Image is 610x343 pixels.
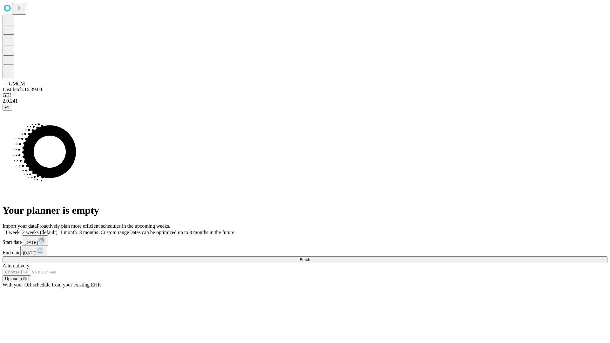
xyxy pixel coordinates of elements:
[23,251,36,255] span: [DATE]
[20,246,46,256] button: [DATE]
[5,230,20,235] span: 1 week
[3,246,607,256] div: End date
[101,230,129,235] span: Custom range
[9,81,25,86] span: GMCM
[3,98,607,104] div: 2.0.241
[3,223,37,229] span: Import your data
[3,263,29,268] span: Alternatively
[79,230,98,235] span: 3 months
[22,235,48,246] button: [DATE]
[3,104,12,111] button: @
[24,240,38,245] span: [DATE]
[129,230,235,235] span: Dates can be optimized up to 3 months in the future.
[37,223,170,229] span: Proactively plan more efficient schedules in the upcoming weeks.
[3,87,42,92] span: Last fetch: 16:39:04
[3,282,101,287] span: With your OR schedule from your existing EHR
[22,230,58,235] span: 2 weeks (default)
[3,92,607,98] div: GEI
[3,205,607,216] h1: Your planner is empty
[60,230,77,235] span: 1 month
[5,105,10,110] span: @
[3,256,607,263] button: Fetch
[3,235,607,246] div: Start date
[3,275,31,282] button: Upload a file
[300,257,310,262] span: Fetch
